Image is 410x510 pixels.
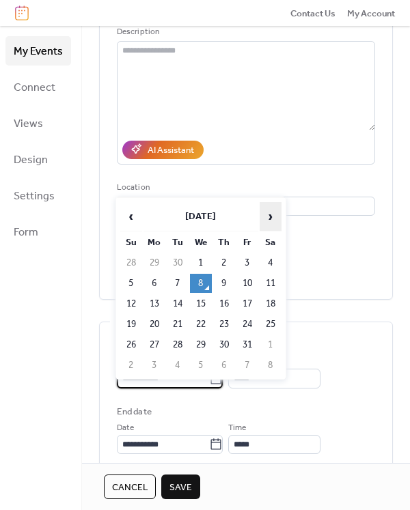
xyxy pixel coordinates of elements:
td: 8 [190,274,212,293]
span: ‹ [121,203,141,230]
div: End date [117,405,152,419]
td: 25 [260,315,282,334]
td: 9 [213,274,235,293]
a: Views [5,109,71,138]
span: Design [14,150,48,171]
div: Description [117,25,372,39]
td: 2 [213,253,235,272]
a: My Account [347,6,395,20]
td: 29 [143,253,165,272]
span: Save [169,481,192,494]
td: 17 [236,294,258,313]
span: My Events [14,41,63,62]
span: My Account [347,7,395,20]
td: 15 [190,294,212,313]
th: Sa [260,233,282,252]
a: Design [5,145,71,174]
td: 23 [213,315,235,334]
td: 6 [213,356,235,375]
td: 30 [213,335,235,354]
td: 2 [120,356,142,375]
span: Cancel [112,481,148,494]
td: 7 [236,356,258,375]
td: 1 [260,335,282,354]
td: 20 [143,315,165,334]
span: Connect [14,77,55,98]
a: Form [5,217,71,246]
a: Connect [5,72,71,102]
td: 4 [167,356,189,375]
button: Cancel [104,474,156,499]
span: Date [117,421,134,435]
td: 5 [190,356,212,375]
td: 21 [167,315,189,334]
td: 14 [167,294,189,313]
img: logo [15,5,29,20]
span: Time [228,421,246,435]
th: Th [213,233,235,252]
td: 3 [236,253,258,272]
td: 30 [167,253,189,272]
td: 28 [167,335,189,354]
th: Fr [236,233,258,252]
a: Settings [5,181,71,210]
th: [DATE] [143,202,258,231]
td: 10 [236,274,258,293]
td: 1 [190,253,212,272]
div: AI Assistant [148,143,194,157]
td: 22 [190,315,212,334]
a: Contact Us [290,6,336,20]
button: AI Assistant [122,141,204,158]
td: 24 [236,315,258,334]
td: 31 [236,335,258,354]
td: 26 [120,335,142,354]
td: 3 [143,356,165,375]
span: Form [14,222,38,243]
button: Save [161,474,200,499]
a: My Events [5,36,71,66]
td: 19 [120,315,142,334]
td: 11 [260,274,282,293]
td: 5 [120,274,142,293]
td: 6 [143,274,165,293]
span: › [260,203,281,230]
td: 27 [143,335,165,354]
td: 13 [143,294,165,313]
td: 28 [120,253,142,272]
td: 12 [120,294,142,313]
td: 16 [213,294,235,313]
td: 18 [260,294,282,313]
th: Su [120,233,142,252]
div: Location [117,181,372,195]
th: Tu [167,233,189,252]
td: 29 [190,335,212,354]
span: Views [14,113,43,134]
td: 4 [260,253,282,272]
th: We [190,233,212,252]
td: 7 [167,274,189,293]
td: 8 [260,356,282,375]
span: Settings [14,186,55,207]
th: Mo [143,233,165,252]
span: Contact Us [290,7,336,20]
